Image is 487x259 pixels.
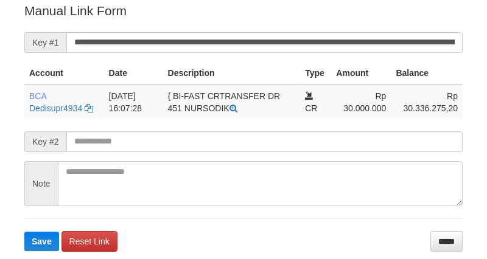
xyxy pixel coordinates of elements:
[24,232,59,251] button: Save
[24,62,104,85] th: Account
[104,85,163,119] td: [DATE] 16:07:28
[61,231,117,252] a: Reset Link
[29,91,46,101] span: BCA
[85,103,93,113] a: Copy Dedisupr4934 to clipboard
[24,32,66,53] span: Key #1
[391,85,463,119] td: Rp 30.336.275,20
[331,85,391,119] td: Rp 30.000.000
[305,103,317,113] span: CR
[300,62,331,85] th: Type
[104,62,163,85] th: Date
[24,131,66,152] span: Key #2
[24,161,58,206] span: Note
[24,2,463,19] p: Manual Link Form
[331,62,391,85] th: Amount
[163,62,301,85] th: Description
[163,85,301,119] td: { BI-FAST CRTRANSFER DR 451 NURSODIK
[32,237,52,246] span: Save
[29,103,82,113] a: Dedisupr4934
[391,62,463,85] th: Balance
[69,237,110,246] span: Reset Link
